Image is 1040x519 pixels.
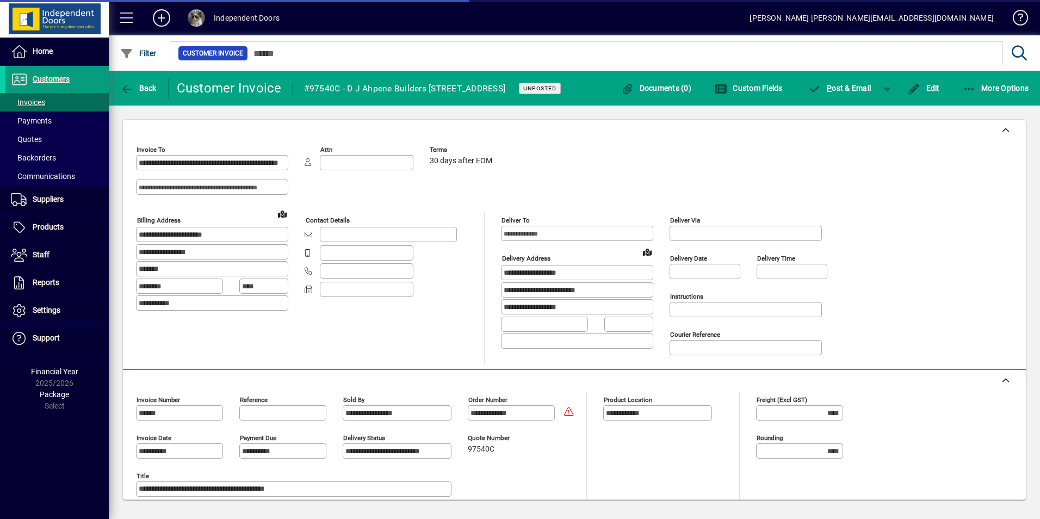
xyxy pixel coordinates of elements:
[621,84,691,92] span: Documents (0)
[33,75,70,83] span: Customers
[320,146,332,153] mat-label: Attn
[5,325,109,352] a: Support
[5,297,109,324] a: Settings
[240,434,276,442] mat-label: Payment due
[670,293,703,300] mat-label: Instructions
[827,84,832,92] span: P
[33,195,64,203] span: Suppliers
[670,255,707,262] mat-label: Delivery date
[905,78,943,98] button: Edit
[604,396,652,404] mat-label: Product location
[757,255,795,262] mat-label: Delivery time
[177,79,282,97] div: Customer Invoice
[343,396,364,404] mat-label: Sold by
[5,242,109,269] a: Staff
[714,84,783,92] span: Custom Fields
[1005,2,1026,38] a: Knowledge Base
[183,48,243,59] span: Customer Invoice
[468,396,507,404] mat-label: Order number
[120,84,157,92] span: Back
[120,49,157,58] span: Filter
[11,172,75,181] span: Communications
[240,396,268,404] mat-label: Reference
[5,112,109,130] a: Payments
[750,9,994,27] div: [PERSON_NAME] [PERSON_NAME][EMAIL_ADDRESS][DOMAIN_NAME]
[179,8,214,28] button: Profile
[274,205,291,223] a: View on map
[711,78,785,98] button: Custom Fields
[137,396,180,404] mat-label: Invoice number
[670,331,720,338] mat-label: Courier Reference
[33,47,53,55] span: Home
[960,78,1032,98] button: More Options
[907,84,940,92] span: Edit
[430,157,492,165] span: 30 days after EOM
[523,85,556,92] span: Unposted
[5,38,109,65] a: Home
[11,98,45,107] span: Invoices
[5,269,109,296] a: Reports
[5,130,109,149] a: Quotes
[670,217,700,224] mat-label: Deliver via
[639,243,656,261] a: View on map
[33,223,64,231] span: Products
[468,445,494,454] span: 97540C
[502,217,530,224] mat-label: Deliver To
[137,434,171,442] mat-label: Invoice date
[5,186,109,213] a: Suppliers
[468,435,533,442] span: Quote number
[5,167,109,186] a: Communications
[117,44,159,63] button: Filter
[757,396,807,404] mat-label: Freight (excl GST)
[214,9,280,27] div: Independent Doors
[109,78,169,98] app-page-header-button: Back
[33,306,60,314] span: Settings
[33,250,49,259] span: Staff
[33,333,60,342] span: Support
[40,390,69,399] span: Package
[808,84,871,92] span: ost & Email
[137,146,165,153] mat-label: Invoice To
[963,84,1029,92] span: More Options
[343,434,385,442] mat-label: Delivery status
[618,78,694,98] button: Documents (0)
[304,80,506,97] div: #97540C - D J Ahpene Builders [STREET_ADDRESS]
[430,146,495,153] span: Terms
[11,153,56,162] span: Backorders
[757,434,783,442] mat-label: Rounding
[117,78,159,98] button: Back
[144,8,179,28] button: Add
[5,214,109,241] a: Products
[31,367,78,376] span: Financial Year
[137,472,149,480] mat-label: Title
[11,135,42,144] span: Quotes
[5,93,109,112] a: Invoices
[5,149,109,167] a: Backorders
[33,278,59,287] span: Reports
[803,78,877,98] button: Post & Email
[11,116,52,125] span: Payments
